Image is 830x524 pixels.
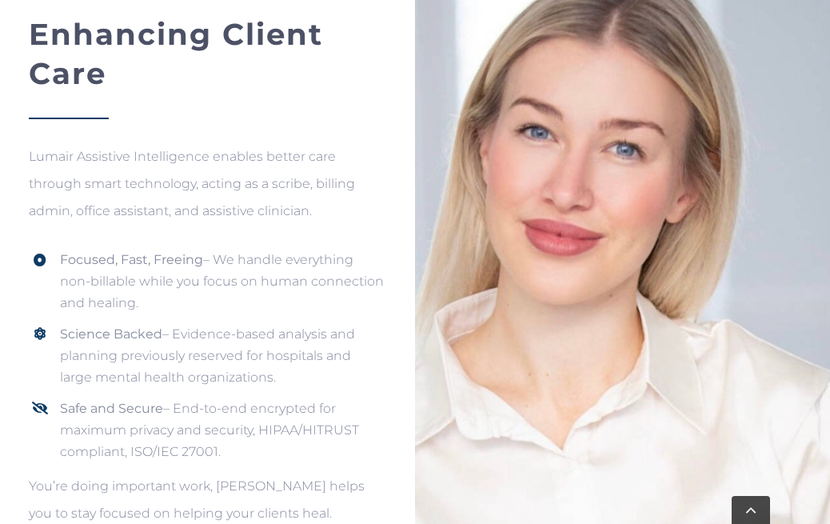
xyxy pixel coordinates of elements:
[60,326,162,342] strong: Science Backed
[60,401,163,416] strong: Safe and Secure
[60,249,386,314] p: – We handle everything non-billable while you focus on human connection and healing.
[60,323,386,389] p: – Evidence-based analysis and planning previously reserved for hospitals and large mental health ...
[29,15,385,93] h2: Enhancing Client Care
[60,252,203,267] strong: Focused, Fast, Freeing
[29,143,385,225] p: Lumair Assistive Intelligence enables better care through smart technology, acting as a scribe, b...
[60,398,386,463] p: – End-to-end encrypted for maximum privacy and security, HIPAA/HITRUST compliant, ISO/IEC 27001.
